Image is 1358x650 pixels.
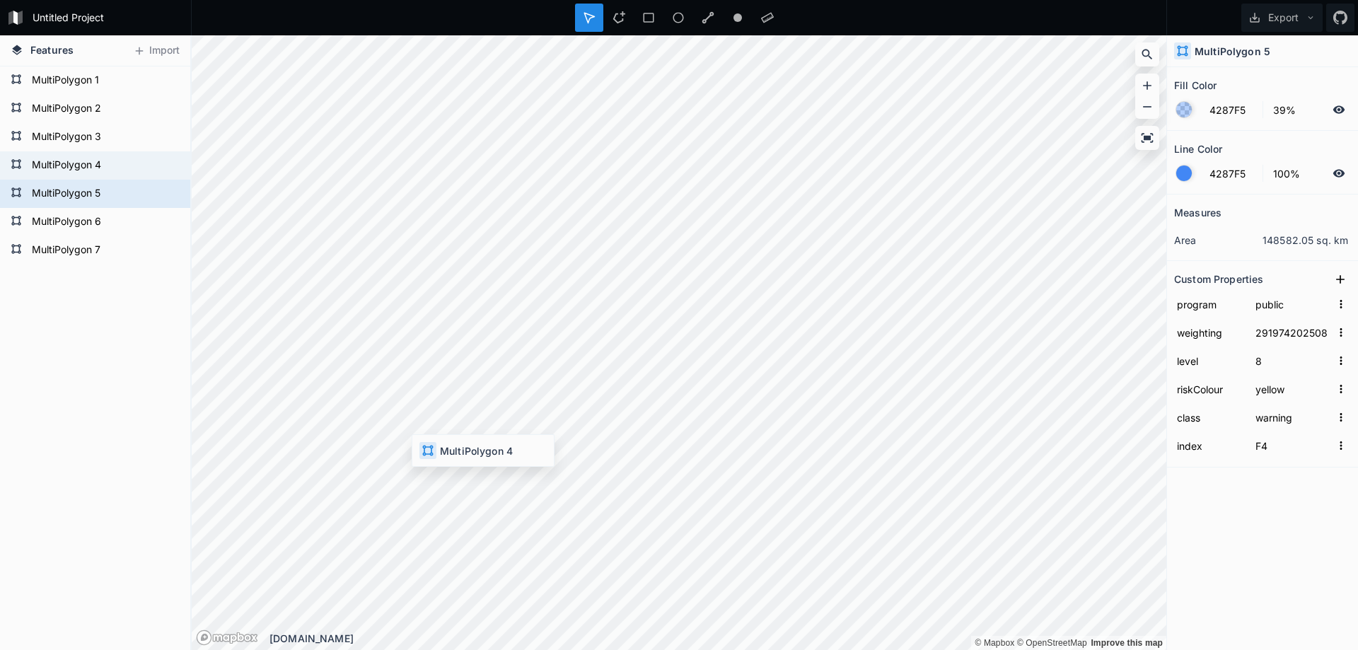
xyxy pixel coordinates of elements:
a: OpenStreetMap [1017,638,1087,648]
input: Empty [1253,435,1331,456]
h2: Custom Properties [1174,268,1263,290]
span: Features [30,42,74,57]
a: Map feedback [1091,638,1163,648]
h4: MultiPolygon 5 [1195,44,1270,59]
input: Name [1174,378,1246,400]
div: [DOMAIN_NAME] [269,631,1166,646]
input: Empty [1253,407,1331,428]
input: Empty [1253,322,1331,343]
input: Name [1174,350,1246,371]
input: Empty [1253,350,1331,371]
button: Export [1241,4,1323,32]
a: Mapbox [975,638,1014,648]
input: Name [1174,407,1246,428]
a: Mapbox logo [196,629,258,646]
input: Name [1174,322,1246,343]
input: Name [1174,435,1246,456]
input: Empty [1253,378,1331,400]
input: Name [1174,294,1246,315]
dd: 148582.05 sq. km [1263,233,1351,248]
h2: Line Color [1174,138,1222,160]
button: Import [126,40,187,62]
h2: Fill Color [1174,74,1217,96]
dt: area [1174,233,1263,248]
input: Empty [1253,294,1331,315]
h2: Measures [1174,202,1221,224]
